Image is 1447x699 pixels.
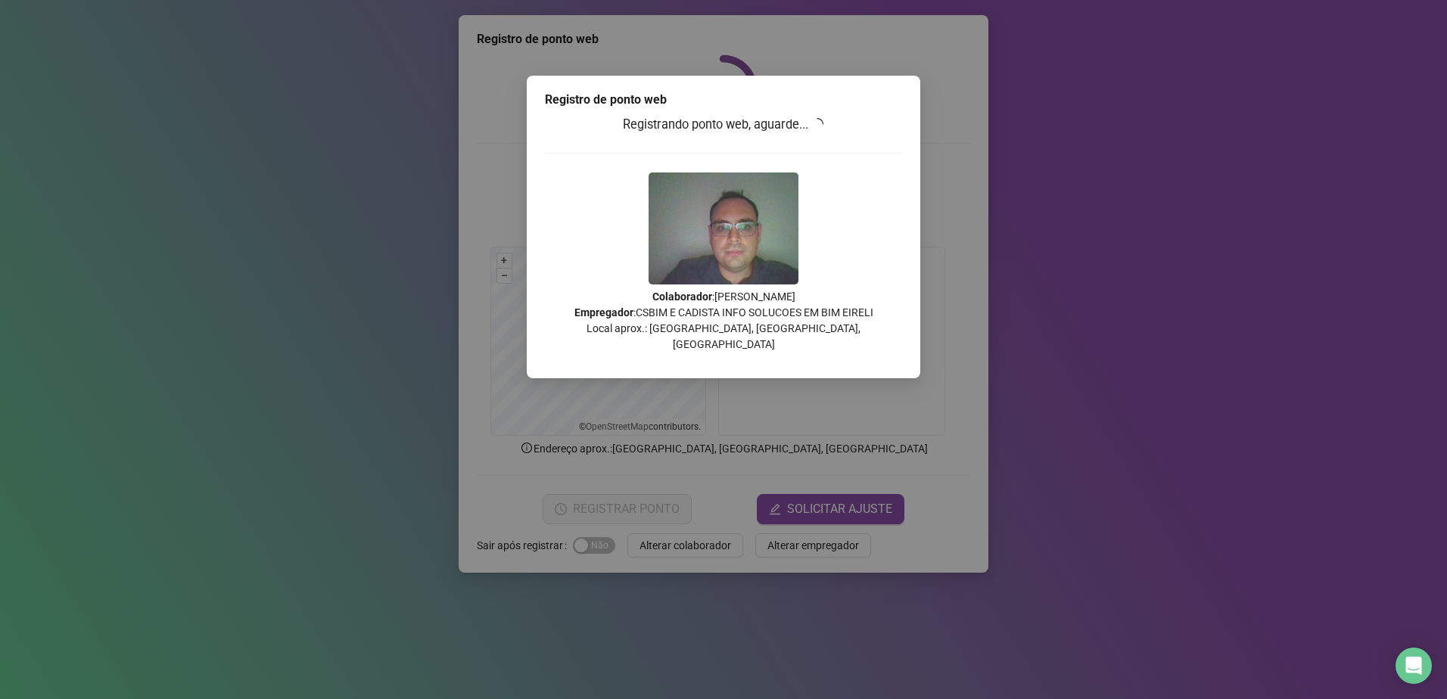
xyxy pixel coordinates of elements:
strong: Empregador [574,306,633,318]
span: loading [811,116,825,131]
h3: Registrando ponto web, aguarde... [545,115,902,135]
img: 2Q== [649,172,798,284]
div: Open Intercom Messenger [1396,648,1432,684]
strong: Colaborador [652,290,712,303]
p: : [PERSON_NAME] : CSBIM E CADISTA INFO SOLUCOES EM BIM EIRELI Local aprox.: [GEOGRAPHIC_DATA], [G... [545,289,902,353]
div: Registro de ponto web [545,91,902,109]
